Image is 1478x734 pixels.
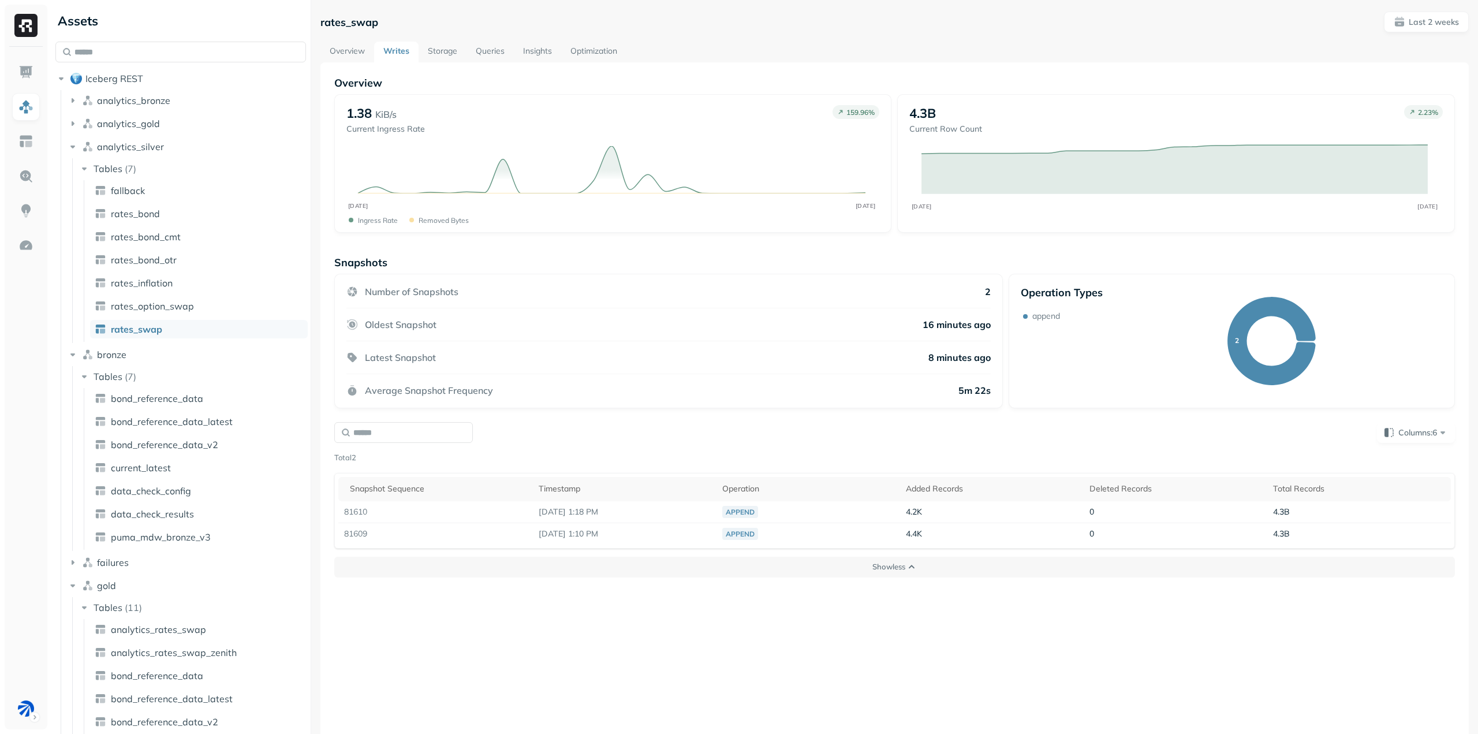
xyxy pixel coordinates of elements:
span: 4.3B [1273,506,1290,517]
p: 2 [985,286,991,297]
a: Optimization [561,42,626,62]
p: 159.96 % [846,108,875,117]
tspan: [DATE] [1418,203,1438,210]
img: table [95,647,106,658]
p: 8 minutes ago [928,352,991,363]
img: table [95,531,106,543]
p: Oct 6, 2025 1:18 PM [539,506,711,517]
p: Operation Types [1021,286,1103,299]
button: Iceberg REST [55,69,306,88]
img: root [70,73,82,84]
a: bond_reference_data_v2 [90,435,308,454]
a: rates_swap [90,320,308,338]
p: 1.38 [346,105,372,121]
p: Total 2 [334,452,356,464]
span: failures [97,557,129,568]
button: gold [67,576,307,595]
div: Snapshot Sequence [350,483,527,494]
a: analytics_rates_swap_zenith [90,643,308,662]
span: rates_option_swap [111,300,194,312]
a: data_check_results [90,505,308,523]
p: Snapshots [334,256,387,269]
img: Dashboard [18,65,33,80]
p: Show less [872,561,905,572]
a: bond_reference_data_latest [90,690,308,708]
p: ( 11 ) [125,602,142,613]
p: 5m 22s [958,385,991,396]
span: analytics_rates_swap [111,624,206,635]
button: Tables(11) [79,598,307,617]
img: table [95,393,106,404]
a: bond_reference_data_v2 [90,713,308,731]
img: table [95,231,106,243]
p: KiB/s [375,107,397,121]
tspan: [DATE] [348,202,368,210]
tspan: [DATE] [912,203,932,210]
span: rates_bond_otr [111,254,177,266]
p: Current Row Count [909,124,982,135]
img: Query Explorer [18,169,33,184]
span: gold [97,580,116,591]
span: bond_reference_data [111,670,203,681]
button: analytics_gold [67,114,307,133]
span: Tables [94,602,122,613]
button: Last 2 weeks [1384,12,1469,32]
button: analytics_bronze [67,91,307,110]
span: 0 [1089,528,1094,539]
span: 4.2K [906,506,922,517]
button: Tables(7) [79,159,307,178]
a: analytics_rates_swap [90,620,308,639]
div: append [722,528,758,540]
button: Columns:6 [1377,422,1455,443]
span: fallback [111,185,145,196]
p: Ingress Rate [358,216,398,225]
a: rates_inflation [90,274,308,292]
p: Oct 6, 2025 1:10 PM [539,528,711,539]
span: puma_mdw_bronze_v3 [111,531,211,543]
img: table [95,670,106,681]
span: 4.4K [906,528,922,539]
a: current_latest [90,459,308,477]
img: Insights [18,203,33,218]
span: rates_swap [111,323,162,335]
img: table [95,439,106,450]
a: rates_option_swap [90,297,308,315]
p: 4.3B [909,105,936,121]
a: Overview [320,42,374,62]
img: table [95,254,106,266]
a: fallback [90,181,308,200]
p: Latest Snapshot [365,352,436,363]
img: Asset Explorer [18,134,33,149]
p: Number of Snapshots [365,286,458,297]
span: Iceberg REST [85,73,143,84]
img: Ryft [14,14,38,37]
p: Oldest Snapshot [365,319,436,330]
img: table [95,416,106,427]
button: bronze [67,345,307,364]
img: table [95,277,106,289]
button: Showless [334,557,1455,577]
span: rates_bond_cmt [111,231,181,243]
a: Writes [374,42,419,62]
img: table [95,462,106,474]
span: rates_inflation [111,277,173,289]
button: failures [67,553,307,572]
img: table [95,624,106,635]
span: Columns: 6 [1398,427,1449,438]
img: table [95,208,106,219]
span: analytics_gold [97,118,160,129]
td: 81610 [338,501,533,523]
a: bond_reference_data [90,666,308,685]
span: 0 [1089,506,1094,517]
img: table [95,485,106,497]
div: Total Records [1273,483,1445,494]
div: Operation [722,483,894,494]
p: ( 7 ) [125,163,136,174]
a: rates_bond_cmt [90,228,308,246]
span: bond_reference_data_latest [111,693,233,705]
div: Timestamp [539,483,711,494]
span: analytics_bronze [97,95,170,106]
span: bond_reference_data_v2 [111,716,218,728]
td: 81609 [338,523,533,545]
text: 2 [1236,336,1240,345]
